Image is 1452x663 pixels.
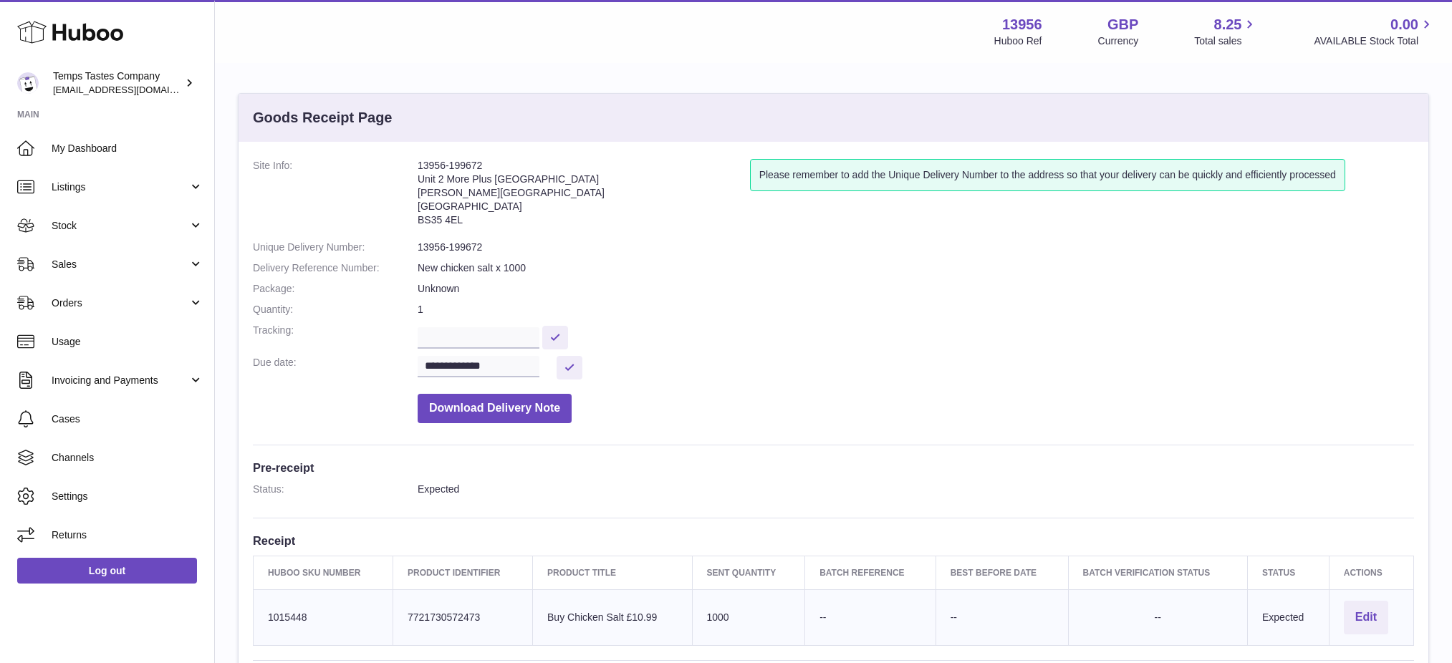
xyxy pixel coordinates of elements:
[1247,556,1329,589] th: Status
[1214,15,1242,34] span: 8.25
[418,241,1414,254] dd: 13956-199672
[52,180,188,194] span: Listings
[254,589,393,645] td: 1015448
[1314,34,1435,48] span: AVAILABLE Stock Total
[52,490,203,503] span: Settings
[52,451,203,465] span: Channels
[52,219,188,233] span: Stock
[1098,34,1139,48] div: Currency
[1194,15,1258,48] a: 8.25 Total sales
[533,589,692,645] td: Buy Chicken Salt £10.99
[533,556,692,589] th: Product title
[253,356,418,379] dt: Due date:
[253,282,418,296] dt: Package:
[393,556,533,589] th: Product Identifier
[1344,601,1388,634] button: Edit
[253,324,418,349] dt: Tracking:
[1002,15,1042,34] strong: 13956
[254,556,393,589] th: Huboo SKU Number
[253,460,1414,475] h3: Pre-receipt
[52,142,203,155] span: My Dashboard
[418,159,750,233] address: 13956-199672 Unit 2 More Plus [GEOGRAPHIC_DATA] [PERSON_NAME][GEOGRAPHIC_DATA] [GEOGRAPHIC_DATA] ...
[1314,15,1435,48] a: 0.00 AVAILABLE Stock Total
[692,556,805,589] th: Sent Quantity
[936,556,1068,589] th: Best Before Date
[52,374,188,387] span: Invoicing and Payments
[253,483,418,496] dt: Status:
[692,589,805,645] td: 1000
[1247,589,1329,645] td: Expected
[253,241,418,254] dt: Unique Delivery Number:
[253,533,1414,548] h3: Receipt
[253,108,393,127] h3: Goods Receipt Page
[17,72,39,94] img: internalAdmin-13956@internal.huboo.com
[52,412,203,426] span: Cases
[418,282,1414,296] dd: Unknown
[418,303,1414,316] dd: 1
[805,556,936,589] th: Batch Reference
[393,589,533,645] td: 7721730572473
[1107,15,1138,34] strong: GBP
[1329,556,1413,589] th: Actions
[418,261,1414,275] dd: New chicken salt x 1000
[1390,15,1418,34] span: 0.00
[53,69,182,97] div: Temps Tastes Company
[1194,34,1258,48] span: Total sales
[253,261,418,275] dt: Delivery Reference Number:
[52,528,203,542] span: Returns
[52,335,203,349] span: Usage
[17,558,197,584] a: Log out
[994,34,1042,48] div: Huboo Ref
[418,483,1414,496] dd: Expected
[805,589,936,645] td: --
[1083,611,1233,624] div: --
[418,394,572,423] button: Download Delivery Note
[52,296,188,310] span: Orders
[936,589,1068,645] td: --
[253,303,418,316] dt: Quantity:
[253,159,418,233] dt: Site Info:
[1068,556,1247,589] th: Batch Verification Status
[750,159,1345,191] div: Please remember to add the Unique Delivery Number to the address so that your delivery can be qui...
[52,258,188,271] span: Sales
[53,84,211,95] span: [EMAIL_ADDRESS][DOMAIN_NAME]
